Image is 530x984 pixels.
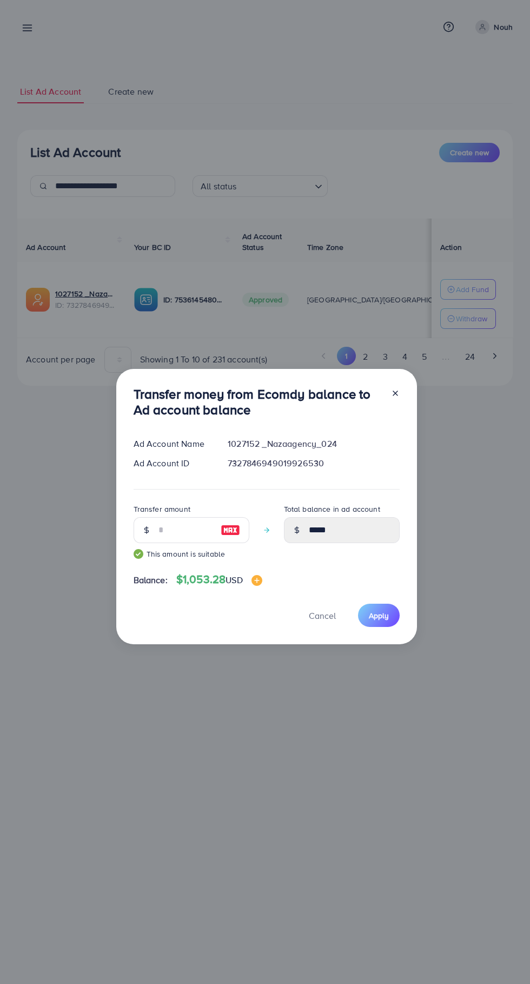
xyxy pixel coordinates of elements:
span: Apply [369,610,389,621]
img: guide [134,549,143,559]
div: Ad Account Name [125,438,220,450]
div: 1027152 _Nazaagency_024 [219,438,408,450]
div: Ad Account ID [125,457,220,470]
span: Cancel [309,610,336,622]
iframe: Chat [484,935,522,976]
small: This amount is suitable [134,549,249,559]
span: USD [226,574,242,586]
button: Apply [358,604,400,627]
span: Balance: [134,574,168,586]
h4: $1,053.28 [176,573,262,586]
div: 7327846949019926530 [219,457,408,470]
label: Transfer amount [134,504,190,514]
button: Cancel [295,604,349,627]
img: image [221,524,240,537]
h3: Transfer money from Ecomdy balance to Ad account balance [134,386,382,418]
img: image [251,575,262,586]
label: Total balance in ad account [284,504,380,514]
